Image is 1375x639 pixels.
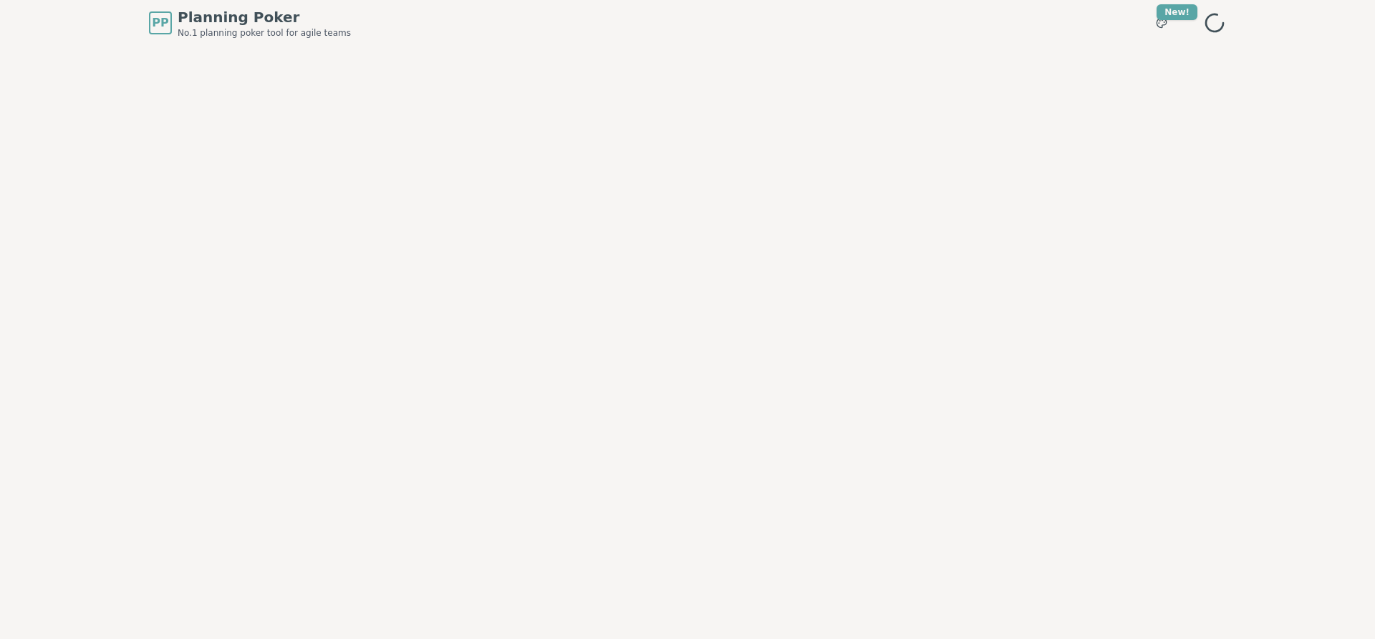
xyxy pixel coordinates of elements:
div: New! [1157,4,1197,20]
span: Planning Poker [178,7,351,27]
span: No.1 planning poker tool for agile teams [178,27,351,39]
button: New! [1149,10,1174,36]
a: PPPlanning PokerNo.1 planning poker tool for agile teams [149,7,351,39]
span: PP [152,14,168,32]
